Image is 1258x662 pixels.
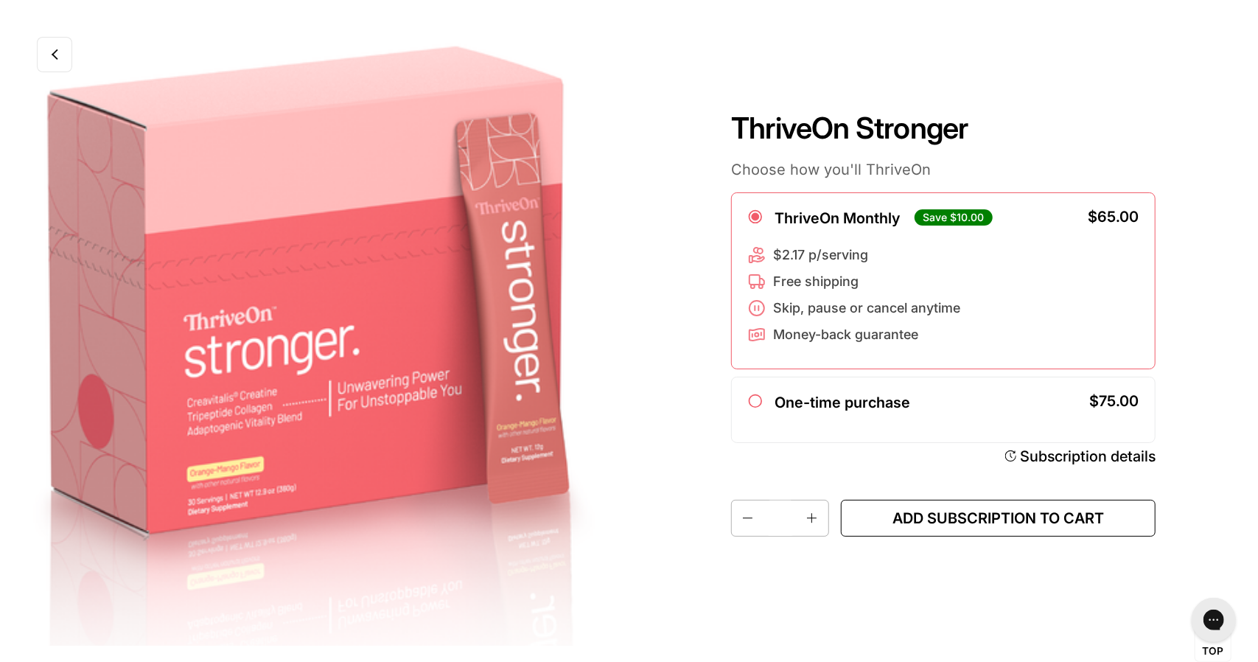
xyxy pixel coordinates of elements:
[748,273,960,290] li: Free shipping
[853,509,1144,528] span: Add subscription to cart
[748,246,960,264] li: $2.17 p/serving
[1203,645,1224,658] span: Top
[1089,394,1139,408] div: $75.00
[915,209,992,226] div: Save $10.00
[841,500,1156,537] button: Add subscription to cart
[748,299,960,317] li: Skip, pause or cancel anytime
[775,209,900,227] label: ThriveOn Monthly
[1184,593,1243,647] iframe: Gorgias live chat messenger
[748,326,960,344] li: Money-back guarantee
[1088,209,1139,224] div: $65.00
[799,501,828,536] button: Increase quantity
[1020,447,1156,466] div: Subscription details
[775,394,910,411] label: One-time purchase
[732,501,761,536] button: Decrease quantity
[731,160,1156,179] p: Choose how you'll ThriveOn
[731,111,1156,146] h1: ThriveOn Stronger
